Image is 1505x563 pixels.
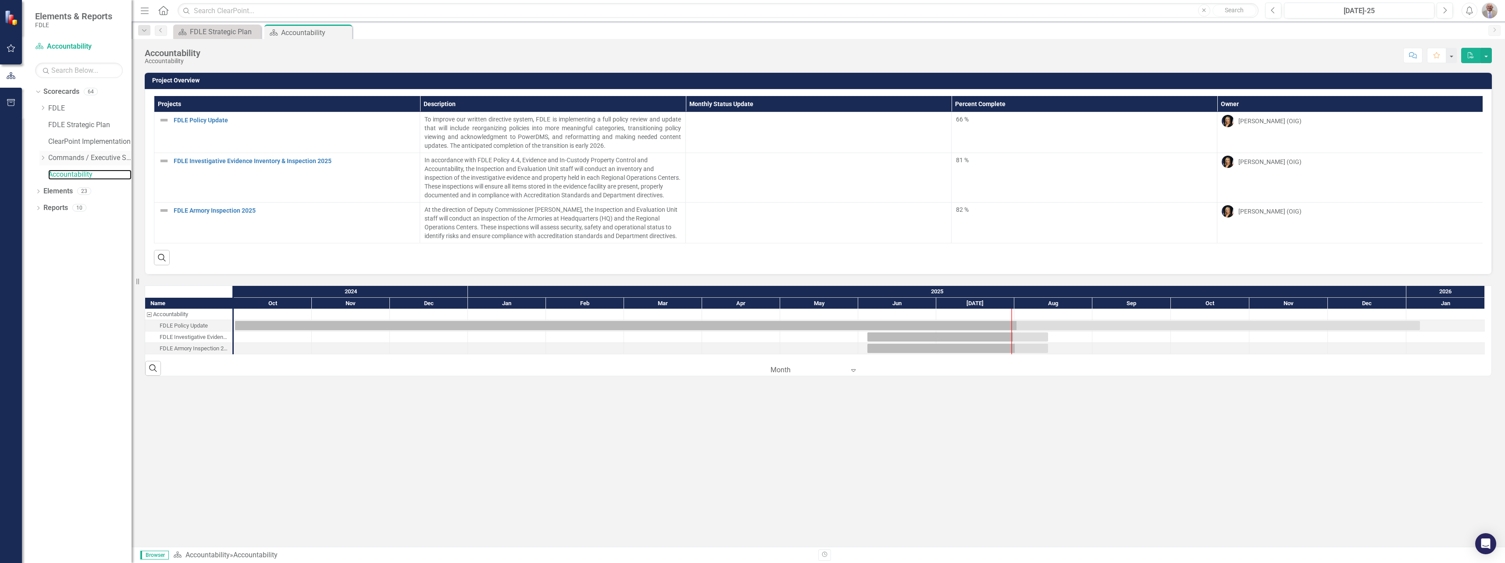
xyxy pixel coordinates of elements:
[159,115,169,125] img: Not Defined
[867,332,1048,342] div: Task: Start date: 2025-06-04 End date: 2025-08-14
[1287,6,1431,16] div: [DATE]-25
[174,158,415,164] a: FDLE Investigative Evidence Inventory & Inspection 2025
[546,298,624,309] div: Feb
[145,320,232,331] div: FDLE Policy Update
[235,321,1420,330] div: Task: Start date: 2024-10-01 End date: 2026-01-06
[234,286,468,297] div: 2024
[424,115,681,150] p: To improve our written directive system, FDLE is implementing a full policy review and update tha...
[234,298,312,309] div: Oct
[1284,3,1434,18] button: [DATE]-25
[175,26,259,37] a: FDLE Strategic Plan
[35,21,112,29] small: FDLE
[190,26,259,37] div: FDLE Strategic Plan
[1328,298,1406,309] div: Dec
[159,156,169,166] img: Not Defined
[185,551,230,559] a: Accountability
[1406,298,1485,309] div: Jan
[956,205,1213,214] div: 82 %
[1222,115,1234,127] img: Heather Pence
[956,115,1213,124] div: 66 %
[424,205,681,240] p: At the direction of Deputy Commissioner [PERSON_NAME], the Inspection and Evaluation Unit staff w...
[1222,156,1234,168] img: Heather Pence
[1482,3,1498,18] img: David Binder
[424,156,681,200] p: In accordance with FDLE Policy 4.4, Evidence and In-Custody Property Control and Accountability, ...
[281,27,350,38] div: Accountability
[160,320,208,331] div: FDLE Policy Update
[1225,7,1244,14] span: Search
[1213,4,1256,17] button: Search
[312,298,390,309] div: Nov
[1092,298,1171,309] div: Sep
[468,286,1406,297] div: 2025
[233,551,278,559] div: Accountability
[1475,533,1496,554] div: Open Intercom Messenger
[140,551,169,559] span: Browser
[48,103,132,114] a: FDLE
[780,298,858,309] div: May
[145,331,232,343] div: FDLE Investigative Evidence Inventory & Inspection 2025
[145,343,232,354] div: Task: Start date: 2025-06-04 End date: 2025-08-14
[858,298,936,309] div: Jun
[72,204,86,212] div: 10
[145,343,232,354] div: FDLE Armory Inspection 2025
[48,153,132,163] a: Commands / Executive Support Branch
[153,309,188,320] div: Accountability
[35,11,112,21] span: Elements & Reports
[4,10,20,25] img: ClearPoint Strategy
[867,344,1048,353] div: Task: Start date: 2025-06-04 End date: 2025-08-14
[174,207,415,214] a: FDLE Armory Inspection 2025
[48,120,132,130] a: FDLE Strategic Plan
[390,298,468,309] div: Dec
[48,137,132,147] a: ClearPoint Implementation
[145,58,200,64] div: Accountability
[956,156,1213,164] div: 81 %
[1238,207,1302,216] div: [PERSON_NAME] (OIG)
[43,186,73,196] a: Elements
[48,170,132,180] a: Accountability
[159,205,169,216] img: Not Defined
[1238,157,1302,166] div: [PERSON_NAME] (OIG)
[160,343,230,354] div: FDLE Armory Inspection 2025
[178,3,1259,18] input: Search ClearPoint...
[1249,298,1328,309] div: Nov
[84,88,98,96] div: 64
[1238,117,1302,125] div: [PERSON_NAME] (OIG)
[145,331,232,343] div: Task: Start date: 2025-06-04 End date: 2025-08-14
[624,298,702,309] div: Mar
[152,77,1487,84] h3: Project Overview
[145,48,200,58] div: Accountability
[35,63,123,78] input: Search Below...
[145,298,232,309] div: Name
[468,298,546,309] div: Jan
[145,320,232,331] div: Task: Start date: 2024-10-01 End date: 2026-01-06
[1171,298,1249,309] div: Oct
[35,42,123,52] a: Accountability
[1222,205,1234,217] img: Heather Pence
[936,298,1014,309] div: Jul
[1014,298,1092,309] div: Aug
[174,117,415,124] a: FDLE Policy Update
[1406,286,1485,297] div: 2026
[702,298,780,309] div: Apr
[77,188,91,195] div: 23
[160,331,230,343] div: FDLE Investigative Evidence Inventory & Inspection 2025
[145,309,232,320] div: Task: Accountability Start date: 2024-10-01 End date: 2024-10-02
[43,203,68,213] a: Reports
[43,87,79,97] a: Scorecards
[173,550,812,560] div: »
[145,309,232,320] div: Accountability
